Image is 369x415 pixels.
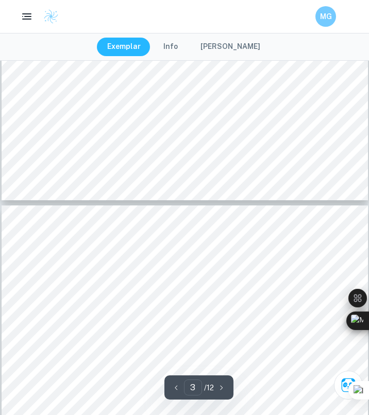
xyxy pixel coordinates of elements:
[204,382,214,393] p: / 12
[320,11,332,22] h6: MG
[97,38,151,56] button: Exemplar
[334,371,363,400] button: Ask Clai
[315,6,336,27] button: MG
[190,38,271,56] button: [PERSON_NAME]
[43,9,59,24] img: Clastify logo
[153,38,188,56] button: Info
[37,9,59,24] a: Clastify logo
